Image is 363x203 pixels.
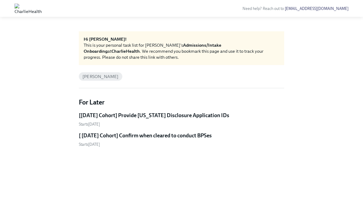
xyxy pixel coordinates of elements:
[79,112,284,127] a: [[DATE] Cohort] Provide [US_STATE] Disclosure Application IDsStarts[DATE]
[79,112,229,119] h5: [[DATE] Cohort] Provide [US_STATE] Disclosure Application IDs
[84,36,127,42] strong: Hi [PERSON_NAME]!
[79,132,284,147] a: [ [DATE] Cohort] Confirm when cleared to conduct BPSesStarts[DATE]
[84,42,279,60] div: This is your personal task list for [PERSON_NAME]'s at . We recommend you bookmark this page and ...
[79,142,100,147] span: Thursday, October 9th 2025, 10:00 am
[79,74,122,79] span: [PERSON_NAME]
[285,6,349,11] a: [EMAIL_ADDRESS][DOMAIN_NAME]
[79,132,212,139] h5: [ [DATE] Cohort] Confirm when cleared to conduct BPSes
[111,48,140,54] strong: CharlieHealth
[243,6,349,11] span: Need help? Reach out to
[79,98,284,107] h4: For Later
[79,122,100,126] span: Wednesday, October 8th 2025, 10:00 am
[14,4,42,13] img: CharlieHealth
